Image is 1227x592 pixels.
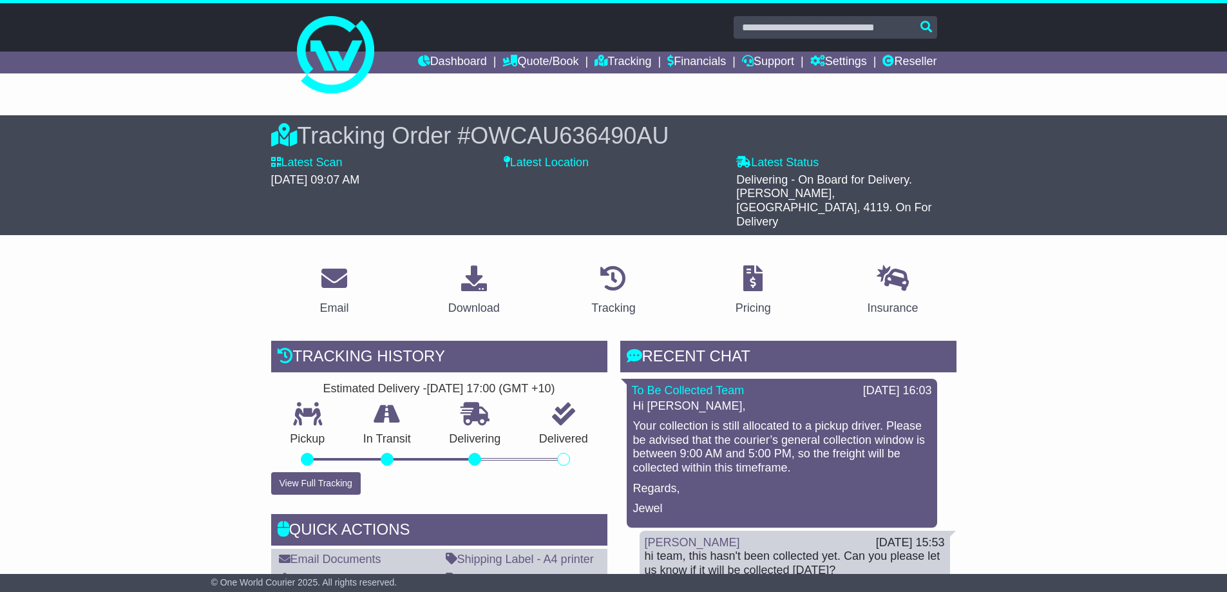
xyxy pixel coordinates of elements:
p: Delivering [430,432,520,446]
a: Financials [667,52,726,73]
a: Settings [810,52,867,73]
div: Quick Actions [271,514,607,549]
div: RECENT CHAT [620,341,956,376]
a: Shipping Label - A4 printer [446,553,594,566]
div: Tracking history [271,341,607,376]
div: Estimated Delivery - [271,382,607,396]
div: Insurance [868,300,918,317]
button: View Full Tracking [271,472,361,495]
div: Pricing [736,300,771,317]
a: Download [440,261,508,321]
a: Quote/Book [502,52,578,73]
a: Dashboard [418,52,487,73]
div: [DATE] 15:53 [876,536,945,550]
a: Tracking [594,52,651,73]
span: Delivering - On Board for Delivery. [PERSON_NAME], [GEOGRAPHIC_DATA], 4119. On For Delivery [736,173,931,228]
p: Jewel [633,502,931,516]
label: Latest Location [504,156,589,170]
a: Tracking [583,261,643,321]
label: Latest Scan [271,156,343,170]
p: Your collection is still allocated to a pickup driver. Please be advised that the courier’s gener... [633,419,931,475]
p: Hi [PERSON_NAME], [633,399,931,414]
p: Regards, [633,482,931,496]
div: Tracking Order # [271,122,956,149]
a: Email [311,261,357,321]
a: Insurance [859,261,927,321]
span: © One World Courier 2025. All rights reserved. [211,577,397,587]
a: [PERSON_NAME] [645,536,740,549]
label: Latest Status [736,156,819,170]
a: Support [742,52,794,73]
a: Email Documents [279,553,381,566]
div: hi team, this hasn't been collected yet. Can you please let us know if it will be collected [DATE]? [645,549,945,577]
div: [DATE] 17:00 (GMT +10) [427,382,555,396]
span: [DATE] 09:07 AM [271,173,360,186]
p: Pickup [271,432,345,446]
a: Pricing [727,261,779,321]
div: Download [448,300,500,317]
a: Download Documents [279,573,404,586]
p: In Transit [344,432,430,446]
p: Delivered [520,432,607,446]
div: [DATE] 16:03 [863,384,932,398]
a: To Be Collected Team [632,384,745,397]
span: OWCAU636490AU [470,122,669,149]
div: Email [319,300,348,317]
div: Tracking [591,300,635,317]
a: Reseller [882,52,937,73]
